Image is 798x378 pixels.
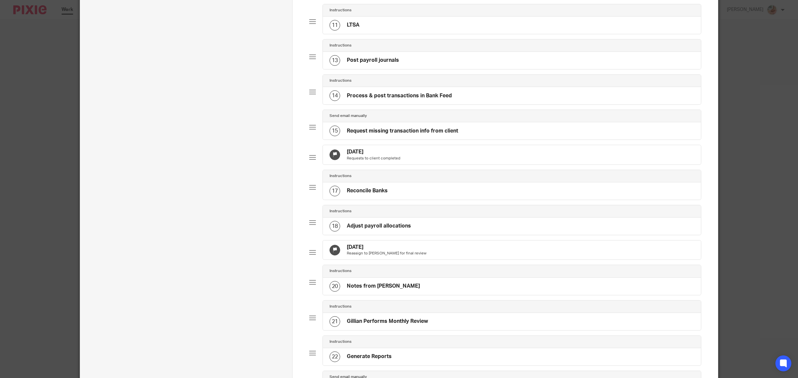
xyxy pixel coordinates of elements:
[330,90,340,101] div: 14
[347,57,399,64] h4: Post payroll journals
[330,351,340,362] div: 22
[347,128,458,135] h4: Request missing transaction info from client
[330,186,340,196] div: 17
[347,318,428,325] h4: Gillian Performs Monthly Review
[330,126,340,136] div: 15
[330,20,340,31] div: 11
[347,156,400,161] p: Requests to client completed
[347,244,427,251] h4: [DATE]
[330,339,351,344] h4: Instructions
[330,221,340,232] div: 18
[330,55,340,66] div: 13
[330,268,351,274] h4: Instructions
[347,148,400,155] h4: [DATE]
[347,251,427,256] p: Reassign to [PERSON_NAME] for final review
[330,209,351,214] h4: Instructions
[347,187,388,194] h4: Reconcile Banks
[330,113,367,119] h4: Send email manually
[330,173,351,179] h4: Instructions
[330,78,351,83] h4: Instructions
[330,8,351,13] h4: Instructions
[347,223,411,230] h4: Adjust payroll allocations
[347,92,452,99] h4: Process & post transactions in Bank Feed
[330,281,340,292] div: 20
[330,304,351,309] h4: Instructions
[347,283,420,290] h4: Notes from [PERSON_NAME]
[330,316,340,327] div: 21
[347,22,359,29] h4: LTSA
[330,43,351,48] h4: Instructions
[347,353,392,360] h4: Generate Reports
